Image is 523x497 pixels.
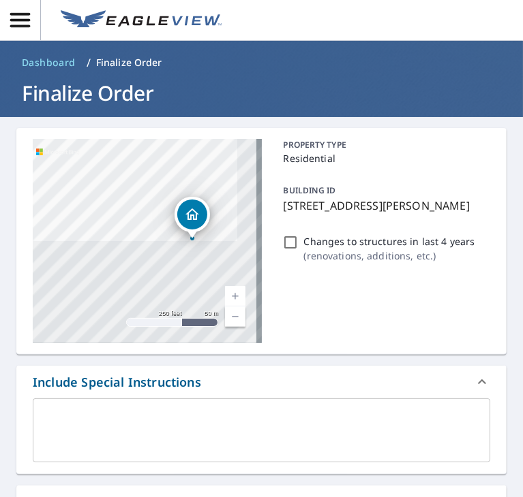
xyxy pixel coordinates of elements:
[16,52,507,74] nav: breadcrumb
[87,54,91,71] li: /
[225,306,245,327] a: Current Level 17, Zoom Out
[61,10,222,31] img: EV Logo
[16,366,507,398] div: Include Special Instructions
[33,373,201,391] div: Include Special Instructions
[284,139,485,151] p: PROPERTY TYPE
[53,2,230,39] a: EV Logo
[304,234,475,248] p: Changes to structures in last 4 years
[16,52,81,74] a: Dashboard
[284,151,485,165] p: Residential
[284,197,485,214] p: [STREET_ADDRESS][PERSON_NAME]
[304,248,475,263] p: ( renovations, additions, etc. )
[284,185,336,196] p: BUILDING ID
[175,197,210,239] div: Dropped pin, building 1, Residential property, 2629 Norris Ln Chesapeake, VA 23321
[22,56,76,69] span: Dashboard
[225,286,245,306] a: Current Level 17, Zoom In
[96,56,162,69] p: Finalize Order
[16,79,507,107] h1: Finalize Order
